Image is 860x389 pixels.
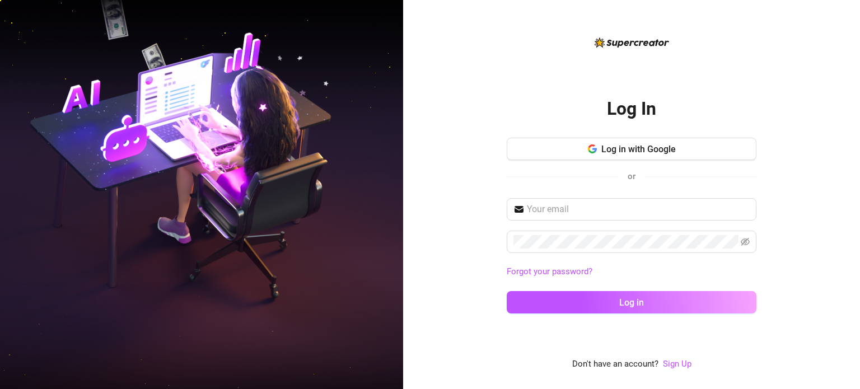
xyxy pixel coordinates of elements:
[607,97,656,120] h2: Log In
[595,38,669,48] img: logo-BBDzfeDw.svg
[741,237,750,246] span: eye-invisible
[663,359,691,369] a: Sign Up
[507,138,756,160] button: Log in with Google
[507,291,756,313] button: Log in
[572,358,658,371] span: Don't have an account?
[507,266,592,276] a: Forgot your password?
[507,265,756,279] a: Forgot your password?
[619,297,644,308] span: Log in
[663,358,691,371] a: Sign Up
[527,203,750,216] input: Your email
[601,144,676,154] span: Log in with Google
[628,171,635,181] span: or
